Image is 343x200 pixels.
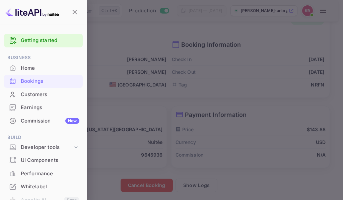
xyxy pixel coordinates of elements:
div: Getting started [4,34,83,47]
a: Home [4,62,83,74]
div: Performance [4,167,83,180]
div: Bookings [21,77,79,85]
div: Commission [21,117,79,125]
div: Whitelabel [4,180,83,193]
div: Home [21,64,79,72]
div: Developer tools [21,144,73,151]
a: Earnings [4,101,83,114]
div: CommissionNew [4,115,83,128]
a: Getting started [21,37,79,44]
a: Bookings [4,75,83,87]
div: Bookings [4,75,83,88]
div: Whitelabel [21,183,79,191]
div: New [65,118,79,124]
div: Earnings [21,104,79,112]
a: UI Components [4,154,83,166]
div: Performance [21,170,79,178]
div: Customers [21,91,79,98]
div: Home [4,62,83,75]
a: CommissionNew [4,115,83,127]
span: Build [4,134,83,141]
img: LiteAPI logo [5,7,59,17]
div: UI Components [21,157,79,164]
a: Customers [4,88,83,101]
a: Whitelabel [4,180,83,193]
a: Performance [4,167,83,180]
span: Business [4,54,83,61]
div: Developer tools [4,142,83,153]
